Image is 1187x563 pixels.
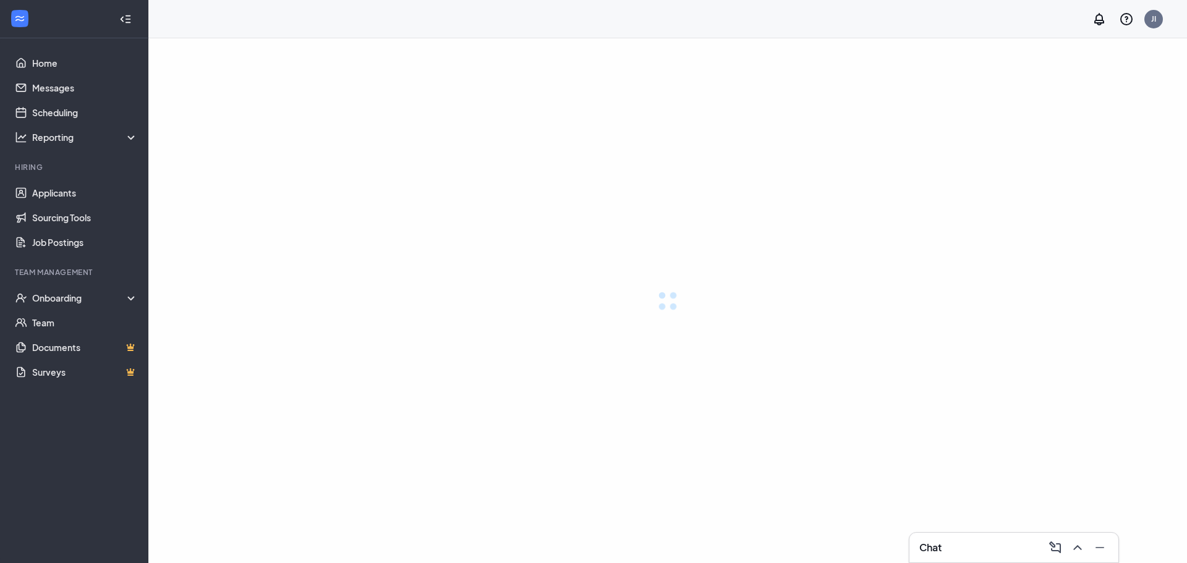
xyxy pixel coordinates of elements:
[32,180,138,205] a: Applicants
[1089,538,1108,557] button: Minimize
[32,205,138,230] a: Sourcing Tools
[1044,538,1064,557] button: ComposeMessage
[15,267,135,277] div: Team Management
[32,100,138,125] a: Scheduling
[119,13,132,25] svg: Collapse
[14,12,26,25] svg: WorkstreamLogo
[15,131,27,143] svg: Analysis
[15,292,27,304] svg: UserCheck
[1092,12,1107,27] svg: Notifications
[32,335,138,360] a: DocumentsCrown
[1119,12,1134,27] svg: QuestionInfo
[32,360,138,384] a: SurveysCrown
[1048,540,1063,555] svg: ComposeMessage
[1066,538,1086,557] button: ChevronUp
[1092,540,1107,555] svg: Minimize
[32,75,138,100] a: Messages
[32,131,138,143] div: Reporting
[1151,14,1156,24] div: JI
[32,230,138,255] a: Job Postings
[32,310,138,335] a: Team
[32,51,138,75] a: Home
[15,162,135,172] div: Hiring
[1070,540,1085,555] svg: ChevronUp
[919,541,942,554] h3: Chat
[32,292,138,304] div: Onboarding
